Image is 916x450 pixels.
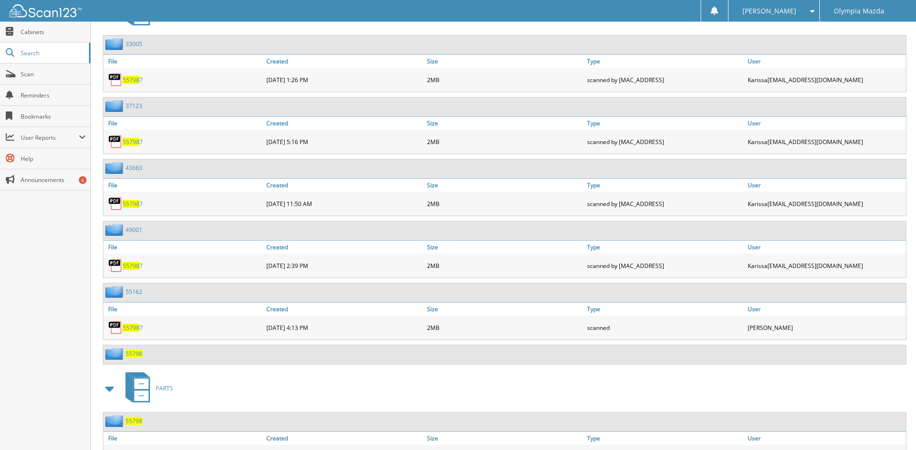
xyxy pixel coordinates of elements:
span: Announcements [21,176,86,184]
a: Created [264,432,425,445]
a: Type [585,432,745,445]
div: [DATE] 4:13 PM [264,318,425,337]
a: Created [264,241,425,254]
a: Size [425,117,585,130]
a: Type [585,241,745,254]
div: scanned by [MAC_ADDRESS] [585,70,745,89]
a: Size [425,179,585,192]
img: PDF.png [108,73,123,87]
a: Type [585,179,745,192]
a: Size [425,432,585,445]
a: Size [425,241,585,254]
div: Karissa [EMAIL_ADDRESS][DOMAIN_NAME] [745,256,906,275]
span: PARTS [156,384,173,392]
a: File [103,117,264,130]
a: 49001 [125,226,142,234]
span: Help [21,155,86,163]
div: [PERSON_NAME] [745,318,906,337]
a: 55798 [125,417,142,425]
a: Type [585,55,745,68]
span: Bookmarks [21,112,86,121]
a: User [745,303,906,316]
a: Created [264,117,425,130]
a: 55162 [125,288,142,296]
div: Karissa [EMAIL_ADDRESS][DOMAIN_NAME] [745,70,906,89]
a: 557987 [123,262,143,270]
img: folder2.png [105,286,125,298]
span: Scan [21,70,86,78]
div: 2MB [425,194,585,213]
a: User [745,55,906,68]
div: scanned by [MAC_ADDRESS] [585,132,745,151]
a: 55798 [125,350,142,358]
span: [PERSON_NAME] [742,8,796,14]
div: Karissa [EMAIL_ADDRESS][DOMAIN_NAME] [745,132,906,151]
a: 33005 [125,40,142,48]
a: PARTS [120,369,173,407]
div: [DATE] 5:16 PM [264,132,425,151]
a: 557987 [123,324,143,332]
span: Olympia Mazda [834,8,884,14]
span: 55798 [123,138,139,146]
a: Type [585,303,745,316]
img: PDF.png [108,196,123,211]
div: scanned by [MAC_ADDRESS] [585,256,745,275]
img: folder2.png [105,100,125,112]
span: 55798 [123,262,139,270]
span: Search [21,49,84,57]
span: Reminders [21,91,86,99]
img: scan123-logo-white.svg [10,4,82,17]
a: File [103,241,264,254]
span: 55798 [123,324,139,332]
a: Type [585,117,745,130]
img: PDF.png [108,134,123,149]
a: File [103,179,264,192]
a: Created [264,55,425,68]
img: folder2.png [105,224,125,236]
div: 2MB [425,70,585,89]
a: Size [425,303,585,316]
a: File [103,55,264,68]
span: 55798 [123,76,139,84]
a: User [745,241,906,254]
img: folder2.png [105,38,125,50]
div: 2MB [425,318,585,337]
a: Size [425,55,585,68]
a: 557987 [123,200,143,208]
img: folder2.png [105,415,125,427]
div: scanned by [MAC_ADDRESS] [585,194,745,213]
img: folder2.png [105,162,125,174]
div: [DATE] 1:26 PM [264,70,425,89]
img: PDF.png [108,320,123,335]
div: 2MB [425,256,585,275]
a: File [103,432,264,445]
img: PDF.png [108,258,123,273]
div: scanned [585,318,745,337]
div: [DATE] 2:39 PM [264,256,425,275]
span: Cabinets [21,28,86,36]
a: 43663 [125,164,142,172]
a: File [103,303,264,316]
a: 37123 [125,102,142,110]
div: 2MB [425,132,585,151]
span: User Reports [21,134,79,142]
div: 6 [79,176,87,184]
div: [DATE] 11:50 AM [264,194,425,213]
a: 557987 [123,76,143,84]
a: User [745,432,906,445]
a: 557987 [123,138,143,146]
a: User [745,179,906,192]
div: Karissa [EMAIL_ADDRESS][DOMAIN_NAME] [745,194,906,213]
span: 55798 [123,200,139,208]
a: User [745,117,906,130]
img: folder2.png [105,348,125,360]
a: Created [264,179,425,192]
a: Created [264,303,425,316]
